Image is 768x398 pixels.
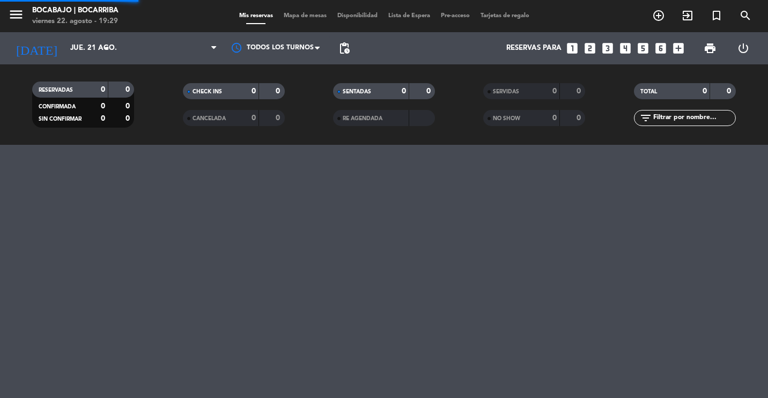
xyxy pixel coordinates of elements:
[125,102,132,110] strong: 0
[426,87,433,95] strong: 0
[100,42,113,55] i: arrow_drop_down
[577,87,583,95] strong: 0
[654,41,668,55] i: looks_6
[577,114,583,122] strong: 0
[737,42,750,55] i: power_settings_new
[652,112,735,124] input: Filtrar por nombre...
[402,87,406,95] strong: 0
[193,89,222,94] span: CHECK INS
[8,6,24,23] i: menu
[727,87,733,95] strong: 0
[252,87,256,95] strong: 0
[332,13,383,19] span: Disponibilidad
[32,5,119,16] div: BOCABAJO | BOCARRIBA
[101,102,105,110] strong: 0
[278,13,332,19] span: Mapa de mesas
[704,42,717,55] span: print
[681,9,694,22] i: exit_to_app
[125,115,132,122] strong: 0
[639,112,652,124] i: filter_list
[343,89,371,94] span: SENTADAS
[39,87,73,93] span: RESERVADAS
[39,116,82,122] span: SIN CONFIRMAR
[671,41,685,55] i: add_box
[435,13,475,19] span: Pre-acceso
[601,41,615,55] i: looks_3
[652,9,665,22] i: add_circle_outline
[493,89,519,94] span: SERVIDAS
[618,41,632,55] i: looks_4
[234,13,278,19] span: Mis reservas
[640,89,657,94] span: TOTAL
[276,114,282,122] strong: 0
[493,116,520,121] span: NO SHOW
[8,36,65,60] i: [DATE]
[710,9,723,22] i: turned_in_not
[343,116,382,121] span: RE AGENDADA
[636,41,650,55] i: looks_5
[32,16,119,27] div: viernes 22. agosto - 19:29
[101,115,105,122] strong: 0
[338,42,351,55] span: pending_actions
[39,104,76,109] span: CONFIRMADA
[125,86,132,93] strong: 0
[727,32,760,64] div: LOG OUT
[8,6,24,26] button: menu
[739,9,752,22] i: search
[252,114,256,122] strong: 0
[552,114,557,122] strong: 0
[475,13,535,19] span: Tarjetas de regalo
[193,116,226,121] span: CANCELADA
[276,87,282,95] strong: 0
[101,86,105,93] strong: 0
[506,44,562,53] span: Reservas para
[565,41,579,55] i: looks_one
[383,13,435,19] span: Lista de Espera
[552,87,557,95] strong: 0
[703,87,707,95] strong: 0
[583,41,597,55] i: looks_two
